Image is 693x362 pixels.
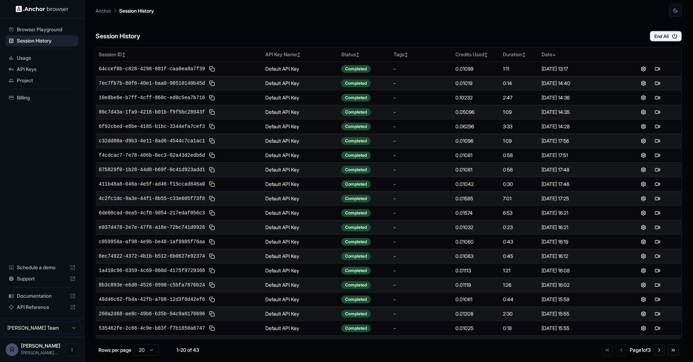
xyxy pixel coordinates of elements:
div: Completed [341,267,371,274]
div: 0.01081 [455,166,497,173]
div: [DATE] 15:55 [542,310,617,317]
div: Usage [6,52,78,64]
div: - [394,65,450,72]
td: Default API Key [263,278,339,292]
div: - [394,224,450,231]
div: Completed [341,296,371,303]
div: 0:14 [503,80,536,87]
span: 4c2fc1dc-9a3e-44f1-8b55-c33e605f73f8 [99,195,205,202]
p: Anchor [96,7,111,14]
td: Default API Key [263,105,339,119]
div: Completed [341,65,371,73]
td: Default API Key [263,134,339,148]
div: Browser Playground [6,24,78,35]
div: 0.01208 [455,310,497,317]
div: - [394,325,450,332]
div: Completed [341,151,371,159]
div: Completed [341,195,371,202]
div: Completed [341,123,371,130]
div: - [394,209,450,216]
div: [DATE] 17:25 [542,195,617,202]
div: 7:01 [503,195,536,202]
div: R [6,343,18,356]
div: 0:43 [503,238,536,245]
div: - [394,152,450,159]
div: Completed [341,108,371,116]
div: 0.01060 [455,238,497,245]
td: Default API Key [263,177,339,191]
div: 0:45 [503,253,536,260]
span: c32dd80a-d9b3-4e11-8ad6-4544c7ca1ac1 [99,137,205,144]
div: API Reference [6,302,78,313]
div: Tags [394,51,450,58]
button: End All [650,31,682,41]
td: Default API Key [263,148,339,162]
div: 0.01574 [455,209,497,216]
div: API Key Name [265,51,336,58]
div: - [394,109,450,116]
div: 2:30 [503,310,536,317]
span: Usage [17,54,76,62]
div: Duration [503,51,536,58]
div: 0.05096 [455,109,497,116]
div: [DATE] 17:48 [542,166,617,173]
div: 0.01081 [455,152,497,159]
div: Session ID [99,51,260,58]
span: 6de68cad-0ea5-4cf0-9054-217edaf056c3 [99,209,205,216]
div: [DATE] 17:46 [542,181,617,188]
td: Default API Key [263,76,339,90]
span: Support [17,275,67,282]
td: Default API Key [263,90,339,105]
td: Default API Key [263,321,339,335]
div: Completed [341,79,371,87]
nav: breadcrumb [96,7,154,14]
span: 8b3c893e-e6d0-4526-8998-c5bfa7876b24 [99,282,205,289]
span: 7ec7fb7b-80f6-40e1-baa0-90510140b45d [99,80,205,87]
div: 0:58 [503,166,536,173]
div: Credits Used [455,51,497,58]
div: Completed [341,180,371,188]
div: [DATE] 13:17 [542,65,617,72]
div: Completed [341,252,371,260]
td: Default API Key [263,191,339,206]
span: Billing [17,94,76,101]
span: ↕ [484,52,488,57]
div: 1:11 [503,65,536,72]
div: 0:44 [503,296,536,303]
div: 0.01585 [455,195,497,202]
p: Session History [119,7,154,14]
div: Status [341,51,388,58]
div: - [394,253,450,260]
div: Completed [341,209,371,217]
div: [DATE] 16:02 [542,282,617,289]
div: [DATE] 17:56 [542,137,617,144]
span: 1a410c96-6359-4c69-860d-4175f9729366 [99,267,205,274]
div: 0.01042 [455,181,497,188]
div: 0.01019 [455,80,497,87]
td: Default API Key [263,162,339,177]
span: 875829f0-1b28-44d0-b69f-0c41d923add1 [99,166,205,173]
div: 6:53 [503,209,536,216]
span: 86c7d43a-1fa9-4216-b01b-f9f5bc28943f [99,109,205,116]
span: ↕ [404,52,408,57]
span: c059958a-af98-4e9b-be48-1af9985f76aa [99,238,205,245]
div: 0.01099 [455,65,497,72]
span: 411b48a8-046a-4e5f-ad46-f15ccad846a0 [99,181,205,188]
div: 0.01032 [455,224,497,231]
div: - [394,310,450,317]
span: 10e8be6e-b7ff-4cff-860c-ed0c5ea7b716 [99,94,205,101]
div: 0:18 [503,325,536,332]
span: ↕ [356,52,360,57]
span: ↕ [522,52,526,57]
div: - [394,166,450,173]
div: 1:09 [503,109,536,116]
span: rickson.lima@remofy.io [21,350,57,355]
div: [DATE] 16:12 [542,253,617,260]
span: 64ccef8b-c828-4298-881f-caa0ea8a7f39 [99,65,205,72]
div: - [394,267,450,274]
span: Rickson Lima [21,343,60,349]
td: Default API Key [263,263,339,278]
div: - [394,195,450,202]
div: - [394,181,450,188]
div: 1:09 [503,137,536,144]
